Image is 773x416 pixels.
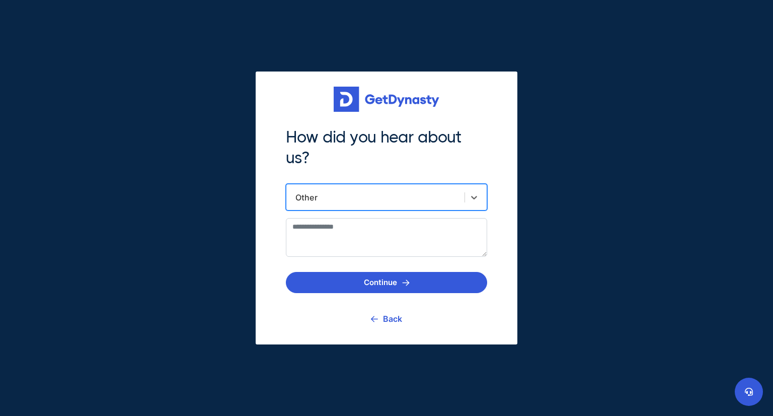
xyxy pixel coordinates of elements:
[334,87,439,112] img: Get started for free with Dynasty Trust Company
[371,316,378,322] img: go back icon
[286,272,487,293] button: Continue
[371,306,402,331] a: Back
[295,192,459,202] div: Other
[286,127,487,169] div: How did you hear about us?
